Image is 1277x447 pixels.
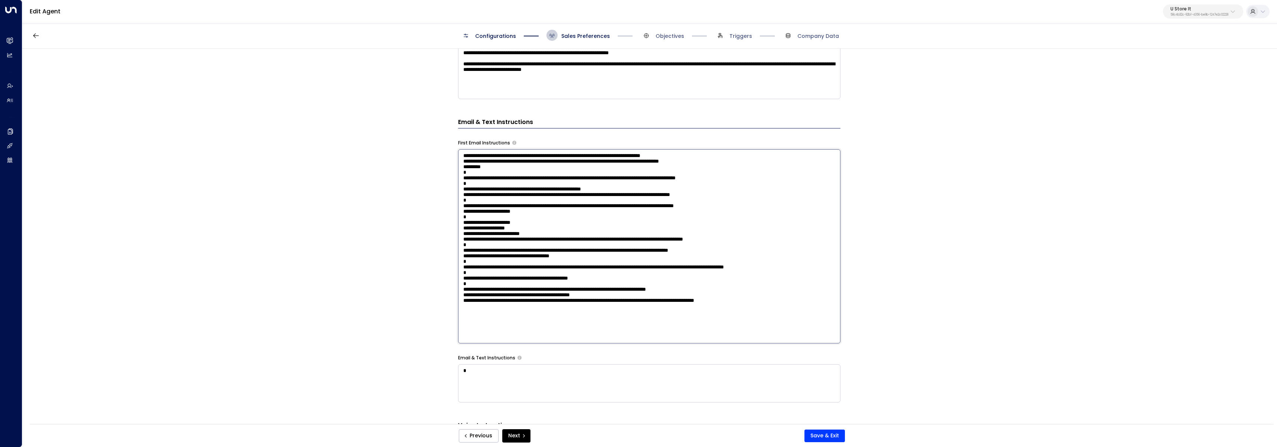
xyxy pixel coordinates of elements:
[458,355,515,361] label: Email & Text Instructions
[475,32,516,40] span: Configurations
[797,32,839,40] span: Company Data
[1170,7,1228,11] p: U Store It
[30,7,61,16] a: Edit Agent
[804,430,845,442] button: Save & Exit
[517,356,522,360] button: Provide any specific instructions you want the agent to follow only when responding to leads via ...
[458,140,510,146] label: First Email Instructions
[1170,13,1228,16] p: 58c4b32c-92b1-4356-be9b-1247e2c02228
[459,429,499,443] button: Previous
[512,141,516,145] button: Specify instructions for the agent's first email only, such as introductory content, special offe...
[729,32,752,40] span: Triggers
[1163,4,1243,19] button: U Store It58c4b32c-92b1-4356-be9b-1247e2c02228
[502,429,530,443] button: Next
[561,32,610,40] span: Sales Preferences
[458,421,840,432] h3: Voice Instructions
[458,118,840,128] h3: Email & Text Instructions
[656,32,684,40] span: Objectives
